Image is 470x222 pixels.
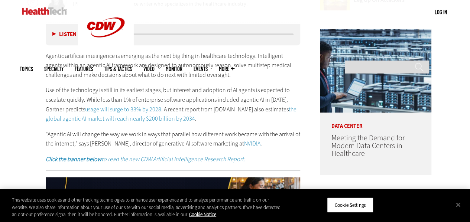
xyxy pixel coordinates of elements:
a: Events [194,66,208,72]
a: Tips & Tactics [104,66,132,72]
img: engineer with laptop overlooking data center [320,29,431,112]
a: Video [143,66,155,72]
span: More [219,66,234,72]
p: Data Center [320,112,431,129]
div: This website uses cookies and other tracking technologies to enhance user experience and to analy... [12,196,282,218]
a: Features [75,66,93,72]
p: Use of the technology is still in its earliest stages, but interest and adoption of AI agents is ... [46,85,301,123]
button: Close [450,196,466,213]
span: Topics [20,66,33,72]
a: NVIDIA [244,140,260,147]
a: CDW [78,49,134,57]
em: to read the new CDW Artificial Intelligence Research Report. [46,155,245,163]
a: More information about your privacy [189,211,216,218]
img: xs-AI-q225-animated-desktop [46,177,301,221]
img: Home [22,7,67,15]
a: MonITor [166,66,182,72]
strong: Click the banner below [46,155,101,163]
button: Cookie Settings [327,197,373,213]
div: User menu [435,8,447,16]
a: usage will surge to 33% by 2028 [85,105,161,113]
p: “Agentic AI will change the way we work in ways that parallel how different work became with the ... [46,130,301,148]
span: Specialty [44,66,64,72]
a: Meeting the Demand for Modern Data Centers in Healthcare [331,133,404,159]
a: Click the banner belowto read the new CDW Artificial Intelligence Research Report. [46,155,245,163]
a: Log in [435,9,447,15]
